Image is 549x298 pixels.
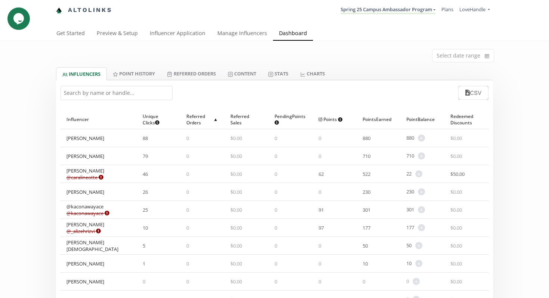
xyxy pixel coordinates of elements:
span: 0 [406,278,409,285]
span: 5 [143,242,145,249]
span: $ 0.00 [450,207,462,213]
span: Pending Points [274,113,305,126]
span: 0 [143,278,145,285]
div: Point Balance [406,110,438,129]
span: 0 [186,171,189,177]
span: 10 [406,260,412,267]
span: 0 [186,260,189,267]
span: $ 0.00 [230,135,242,142]
div: Referred Orders [186,110,218,129]
span: 301 [406,206,414,213]
span: $ 0.00 [230,242,242,249]
span: $ 0.00 [450,189,462,195]
span: + [418,152,425,159]
span: 0 [274,278,277,285]
span: 0 [274,153,277,159]
span: 880 [363,135,370,142]
div: Redeemed Discounts [450,110,483,129]
span: 97 [319,224,324,231]
a: Content [222,67,262,80]
span: 0 [274,224,277,231]
span: 50 [363,242,368,249]
div: [PERSON_NAME] [66,167,104,181]
span: 0 [274,242,277,249]
iframe: chat widget [7,7,31,30]
span: 177 [363,224,370,231]
span: + [418,206,425,213]
div: [PERSON_NAME] [66,278,104,285]
a: Manage Influencers [211,27,273,41]
span: 26 [143,189,148,195]
span: 230 [406,188,414,195]
span: 0 [319,189,321,195]
span: 0 [186,278,189,285]
span: $ 0.00 [230,189,242,195]
span: $ 0.00 [450,242,462,249]
span: 0 [186,207,189,213]
span: 10 [363,260,368,267]
a: Plans [441,6,453,13]
span: $ 0.00 [230,153,242,159]
button: CSV [458,86,488,100]
a: Get Started [50,27,91,41]
span: $ 0.00 [450,135,462,142]
span: 0 [274,260,277,267]
a: Point HISTORY [107,67,161,80]
a: LoveHandle [459,6,490,15]
span: + [415,260,422,267]
span: $ 50.00 [450,171,465,177]
div: Referred Sales [230,110,263,129]
div: [PERSON_NAME] [66,189,104,195]
span: 522 [363,171,370,177]
div: @kaconawayace [66,203,109,217]
span: 710 [406,152,414,159]
div: Points Earned [363,110,395,129]
a: Preview & Setup [91,27,144,41]
div: [PERSON_NAME] [66,260,104,267]
span: 177 [406,224,414,231]
span: 0 [186,189,189,195]
div: [PERSON_NAME][DEMOGRAPHIC_DATA] [66,239,131,252]
span: 880 [406,134,414,142]
span: 0 [274,135,277,142]
a: Altolinks [56,4,112,16]
span: 0 [186,242,189,249]
span: $ 0.00 [230,207,242,213]
a: Dashboard [273,27,313,41]
span: $ 0.00 [450,278,462,285]
div: Influencer [66,110,131,129]
a: Stats [262,67,294,80]
span: + [413,278,420,285]
span: $ 0.00 [450,153,462,159]
svg: calendar [485,52,489,60]
span: 1 [143,260,145,267]
div: [PERSON_NAME] [66,221,104,235]
span: 0 [274,189,277,195]
span: 0 [319,135,321,142]
span: 91 [319,207,324,213]
span: Unique Clicks [143,113,169,126]
a: Referred Orders [161,67,221,80]
span: 0 [319,153,321,159]
a: CHARTS [294,67,331,80]
span: 0 [274,171,277,177]
span: 0 [186,224,189,231]
div: [PERSON_NAME] [66,135,104,142]
span: 0 [186,135,189,142]
span: + [415,242,422,249]
span: 0 [186,153,189,159]
span: $ 0.00 [450,224,462,231]
span: $ 0.00 [450,260,462,267]
span: 22 [406,170,412,177]
span: $ 0.00 [230,171,242,177]
a: @kaconawayace [66,210,109,217]
input: Search by name or handle... [61,86,173,100]
span: 10 [143,224,148,231]
a: INFLUENCERS [56,67,107,80]
span: + [418,224,425,231]
span: 301 [363,207,370,213]
span: 0 [319,278,321,285]
a: Influencer Application [144,27,211,41]
span: + [415,170,422,177]
span: 710 [363,153,370,159]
